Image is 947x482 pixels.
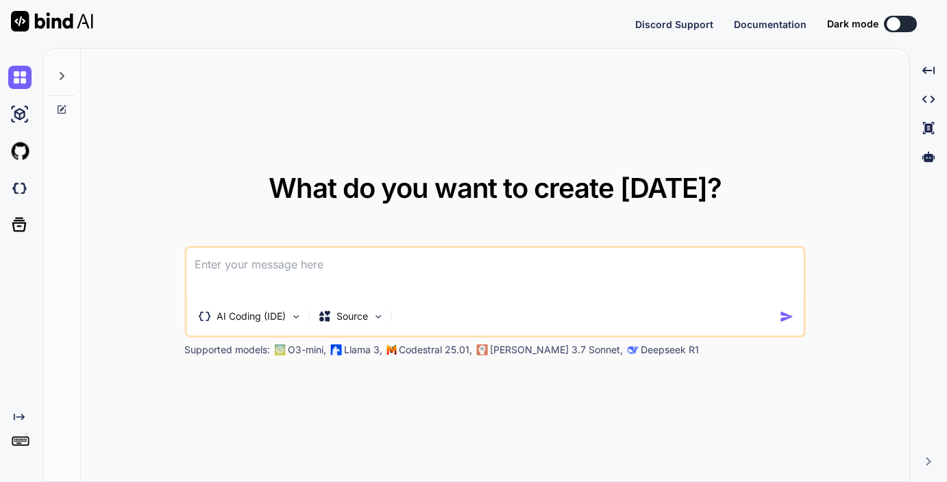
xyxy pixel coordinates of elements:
[386,345,396,355] img: Mistral-AI
[8,177,32,200] img: darkCloudIdeIcon
[780,309,794,324] img: icon
[635,18,713,30] span: Discord Support
[490,343,623,357] p: [PERSON_NAME] 3.7 Sonnet,
[641,343,699,357] p: Deepseek R1
[399,343,472,357] p: Codestral 25.01,
[8,103,32,126] img: ai-studio
[288,343,326,357] p: O3-mini,
[734,18,807,30] span: Documentation
[635,17,713,31] button: Discord Support
[274,344,285,355] img: GPT-4
[344,343,382,357] p: Llama 3,
[184,343,270,357] p: Supported models:
[217,309,286,323] p: AI Coding (IDE)
[8,140,32,163] img: githubLight
[827,17,878,31] span: Dark mode
[734,17,807,31] button: Documentation
[269,171,722,205] span: What do you want to create [DATE]?
[336,309,368,323] p: Source
[11,11,93,31] img: Bind AI
[8,66,32,89] img: chat
[627,344,638,355] img: claude
[372,311,384,322] img: Pick Models
[330,344,341,355] img: Llama2
[290,311,302,322] img: Pick Tools
[476,344,487,355] img: claude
